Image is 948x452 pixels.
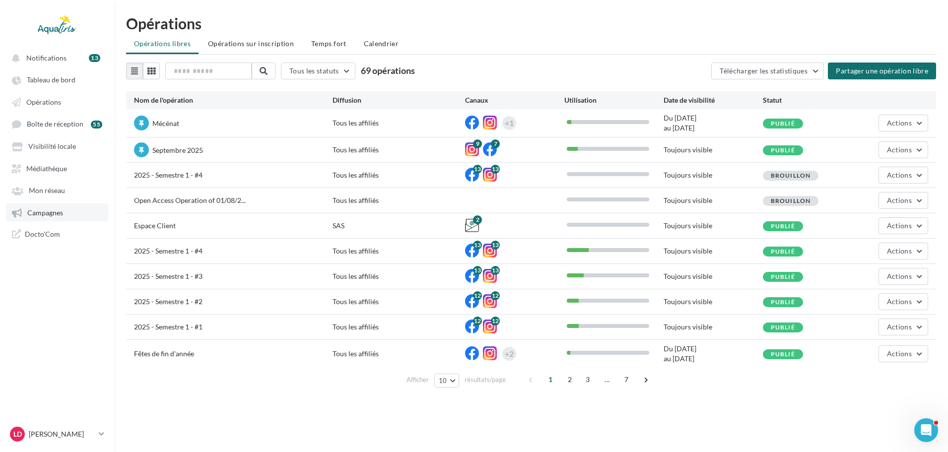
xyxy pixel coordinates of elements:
span: Actions [887,297,912,306]
span: Brouillon [771,172,811,179]
div: 13 [491,165,500,174]
span: Publié [771,248,795,255]
span: 2025 - Semestre 1 - #2 [134,297,203,306]
div: 12 [473,317,482,325]
div: Tous les affiliés [333,322,465,332]
span: Publié [771,323,795,331]
div: Date de visibilité [664,95,763,105]
button: Actions [879,319,928,335]
span: Docto'Com [25,229,60,239]
div: Nom de l'opération [134,95,333,105]
a: Médiathèque [6,159,108,177]
span: Brouillon [771,197,811,204]
span: Actions [887,221,912,230]
span: Opérations [26,98,61,106]
div: 9 [473,139,482,148]
a: Mon réseau [6,181,108,199]
a: Boîte de réception 55 [6,115,108,133]
button: Actions [879,345,928,362]
span: Publié [771,120,795,127]
span: Afficher [406,375,429,385]
span: 69 opérations [361,65,415,76]
button: Actions [879,217,928,234]
div: Toujours visible [664,145,763,155]
div: 13 [473,266,482,275]
a: Campagnes [6,203,108,221]
div: Tous les affiliés [333,297,465,307]
p: [PERSON_NAME] [29,429,95,439]
div: Diffusion [333,95,465,105]
div: Canaux [465,95,564,105]
a: Tableau de bord [6,70,108,88]
span: Actions [887,196,912,204]
div: Toujours visible [664,246,763,256]
span: LD [13,429,22,439]
div: 55 [91,121,102,129]
span: Mécénat [152,119,179,128]
button: Notifications 13 [6,49,104,66]
div: SAS [333,221,465,231]
span: Notifications [26,54,67,62]
span: Télécharger les statistiques [720,66,808,75]
span: Mon réseau [29,187,65,195]
div: 13 [473,165,482,174]
span: Fêtes de fin d'année [134,349,194,358]
span: 2025 - Semestre 1 - #4 [134,171,203,179]
span: Actions [887,272,912,280]
div: Utilisation [564,95,664,105]
span: Campagnes [27,208,63,217]
span: résultats/page [465,375,506,385]
button: Partager une opération libre [828,63,936,79]
span: Publié [771,273,795,280]
span: Septembre 2025 [152,146,203,154]
span: Visibilité locale [28,142,76,151]
span: Actions [887,323,912,331]
span: 3 [580,372,596,387]
button: Actions [879,293,928,310]
span: 2025 - Semestre 1 - #4 [134,247,203,255]
div: Tous les affiliés [333,349,465,359]
a: LD [PERSON_NAME] [8,425,106,444]
div: Toujours visible [664,170,763,180]
iframe: Intercom live chat [914,418,938,442]
span: Tous les statuts [289,66,339,75]
div: Statut [763,95,862,105]
div: +2 [505,347,514,361]
span: 2 [562,372,578,387]
div: Tous les affiliés [333,118,465,128]
button: 10 [434,374,460,387]
span: Actions [887,247,912,255]
span: Boîte de réception [27,120,83,129]
span: 2025 - Semestre 1 - #1 [134,323,203,331]
div: Toujours visible [664,221,763,231]
button: Actions [879,167,928,184]
button: Actions [879,141,928,158]
span: ... [599,372,615,387]
span: 10 [439,377,447,385]
div: Tous les affiliés [333,246,465,256]
div: 13 [491,241,500,250]
div: Toujours visible [664,322,763,332]
button: Tous les statuts [281,63,355,79]
div: 12 [473,291,482,300]
span: Actions [887,349,912,358]
span: Publié [771,350,795,358]
div: 7 [491,139,500,148]
button: Actions [879,243,928,259]
div: 13 [491,266,500,275]
div: 12 [491,317,500,325]
span: 1 [542,372,558,387]
div: Tous les affiliés [333,195,465,205]
button: Actions [879,115,928,131]
span: Actions [887,119,912,127]
span: Publié [771,222,795,230]
span: Opérations sur inscription [208,39,294,48]
div: 12 [491,291,500,300]
button: Actions [879,268,928,285]
span: Médiathèque [26,164,67,173]
span: Calendrier [364,39,399,48]
div: Toujours visible [664,271,763,281]
span: Tableau de bord [27,76,75,84]
div: Tous les affiliés [333,271,465,281]
a: Docto'Com [6,225,108,243]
